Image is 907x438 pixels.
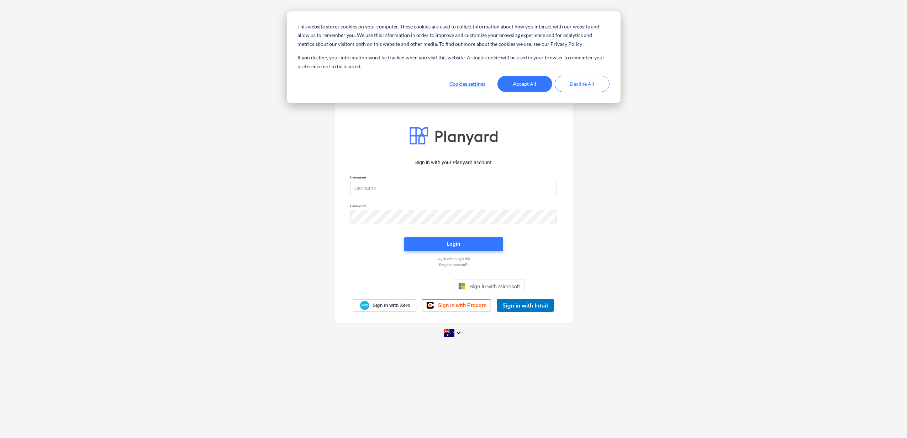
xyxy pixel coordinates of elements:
button: Login [404,237,503,251]
input: Username [350,181,557,195]
p: This website stores cookies on your computer. These cookies are used to collect information about... [297,22,609,49]
button: Accept All [497,76,552,92]
img: Xero logo [360,301,369,310]
i: keyboard_arrow_down [454,328,463,337]
div: Cookie banner [287,11,621,103]
div: Login [447,239,460,249]
a: Forgot password? [347,262,560,267]
p: Sign in with your Planyard account [350,159,557,166]
iframe: Chat Widget [871,404,907,438]
img: Microsoft logo [458,283,465,290]
button: Decline All [555,76,610,92]
span: Sign in with Xero [373,302,410,309]
p: If you decline, your information won’t be tracked when you visit this website. A single cookie wi... [297,53,609,71]
iframe: Sign in with Google Button [379,278,452,294]
span: Sign in with Procore [438,302,486,309]
span: Sign in with Microsoft [470,283,520,289]
button: Cookies settings [440,76,495,92]
a: Log in with magic link [347,256,560,261]
a: Sign in with Xero [353,299,416,312]
a: Sign in with Procore [422,299,491,311]
p: Username [350,175,557,181]
p: Password [350,204,557,210]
